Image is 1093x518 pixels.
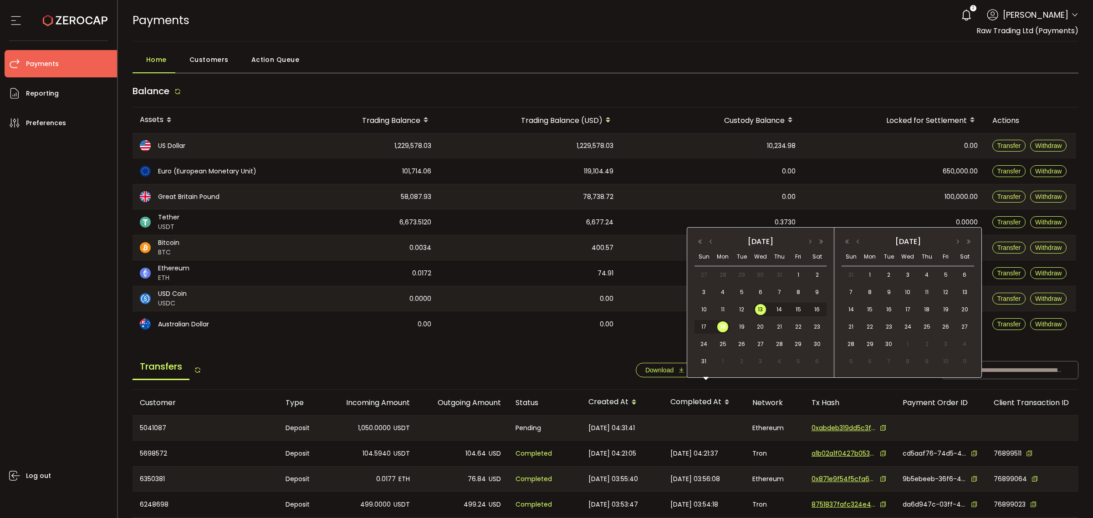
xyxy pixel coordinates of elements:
span: 400.57 [592,243,613,253]
th: Sat [955,248,974,266]
span: 5 [736,287,747,298]
span: cd5aaf76-74d5-43c8-89ba-993f89116f0e [903,449,966,458]
img: gbp_portfolio.svg [140,191,151,202]
span: 7 [774,287,785,298]
img: usdt_portfolio.svg [140,217,151,228]
span: 499.24 [464,499,486,510]
span: 21 [846,321,857,332]
span: 101,714.06 [402,166,431,177]
span: USD [489,448,501,459]
span: 24 [902,321,913,332]
th: Wed [899,248,918,266]
span: Home [146,51,167,69]
span: Withdraw [1035,168,1062,175]
span: 12 [940,287,951,298]
span: 10 [699,304,710,315]
button: Transfer [992,318,1026,330]
span: ETH [398,474,410,484]
span: Withdraw [1035,244,1062,251]
span: 0.00 [782,192,796,202]
span: Payments [26,57,59,71]
span: 19 [736,321,747,332]
div: Actions [985,115,1076,126]
span: a1b02a1f0427b0539e30609230b9c3be759c80ae825e859bc6168cd60a5f9050 [812,449,875,458]
th: Tue [879,248,899,266]
span: 9b5ebeeb-36f6-408c-bdb6-a0ed228d6519 [903,474,966,484]
span: Transfer [997,320,1021,328]
span: Withdraw [1035,320,1062,328]
button: Withdraw [1030,293,1067,305]
span: Transfer [997,218,1021,226]
span: 0.00 [964,141,978,151]
div: Deposit [278,492,326,517]
img: btc_portfolio.svg [140,242,151,253]
span: 0.00 [600,319,613,330]
span: Transfer [997,168,1021,175]
span: USDT [393,448,410,459]
button: Transfer [992,216,1026,228]
span: 8 [864,287,875,298]
span: 20 [959,304,970,315]
div: Created At [581,395,663,410]
img: usdc_portfolio.svg [140,293,151,304]
span: 31 [774,269,785,280]
span: 13 [755,304,766,315]
span: Bitcoin [158,238,179,248]
span: USDT [158,222,179,232]
span: 6 [959,269,970,280]
span: 499.0000 [360,499,391,510]
span: Log out [26,469,51,482]
span: 11 [717,304,728,315]
th: Thu [770,248,789,266]
div: Ethereum [745,416,804,440]
button: Withdraw [1030,140,1067,152]
span: 2 [736,356,747,367]
span: Pending [516,423,541,433]
span: 1,229,578.03 [394,141,431,151]
span: 0x871e9f54f5cfa6b130f964218a704a042d89cdd4594724f58eea3fc054ade22e [812,474,875,484]
span: 3 [699,287,710,298]
div: Status [508,397,581,408]
span: 29 [793,339,804,350]
span: 0.0000 [956,217,978,228]
span: 0.0177 [376,474,396,484]
th: Sat [808,248,827,266]
th: Sun [842,248,861,266]
div: Custody Balance [621,112,803,128]
span: [DATE] 03:54:18 [670,499,718,510]
span: 5 [793,356,804,367]
iframe: Chat Widget [1047,474,1093,518]
span: 15 [793,304,804,315]
span: 14 [774,304,785,315]
div: [DATE] [717,235,804,249]
span: 14 [846,304,857,315]
div: Deposit [278,441,326,466]
span: Payments [133,12,189,28]
span: 1 [717,356,728,367]
span: Withdraw [1035,269,1062,277]
span: 28 [717,269,728,280]
th: Mon [861,248,880,266]
span: 10,234.98 [767,141,796,151]
span: USD [489,499,501,510]
span: 16 [812,304,822,315]
span: 0.0034 [409,243,431,253]
span: 1 [793,269,804,280]
span: 9 [884,287,894,298]
span: 104.5940 [363,448,391,459]
th: Fri [789,248,807,266]
span: Withdraw [1035,295,1062,302]
span: 25 [717,339,728,350]
div: Tron [745,492,804,517]
button: Withdraw [1030,242,1067,254]
div: Network [745,397,804,408]
span: 3 [755,356,766,367]
span: USD [489,474,501,484]
span: Preferences [26,117,66,130]
span: 30 [755,269,766,280]
span: Transfer [997,295,1021,302]
button: Transfer [992,267,1026,279]
span: 23 [884,321,894,332]
span: 8 [902,356,913,367]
